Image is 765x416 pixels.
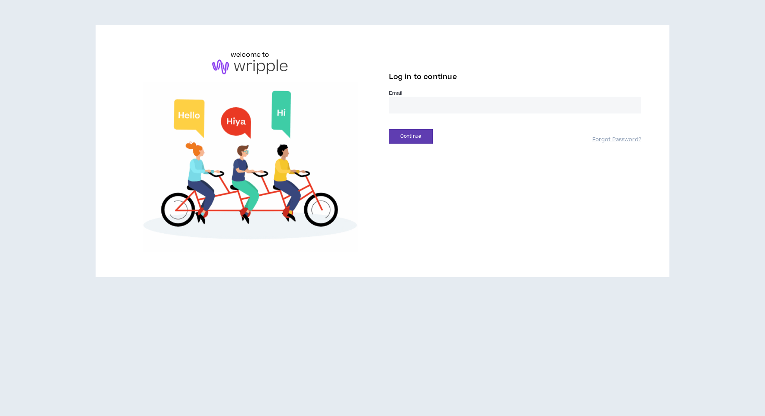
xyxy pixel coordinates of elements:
[389,72,457,82] span: Log in to continue
[389,90,641,97] label: Email
[389,129,433,144] button: Continue
[231,50,269,59] h6: welcome to
[124,82,376,252] img: Welcome to Wripple
[592,136,641,144] a: Forgot Password?
[212,59,288,74] img: logo-brand.png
